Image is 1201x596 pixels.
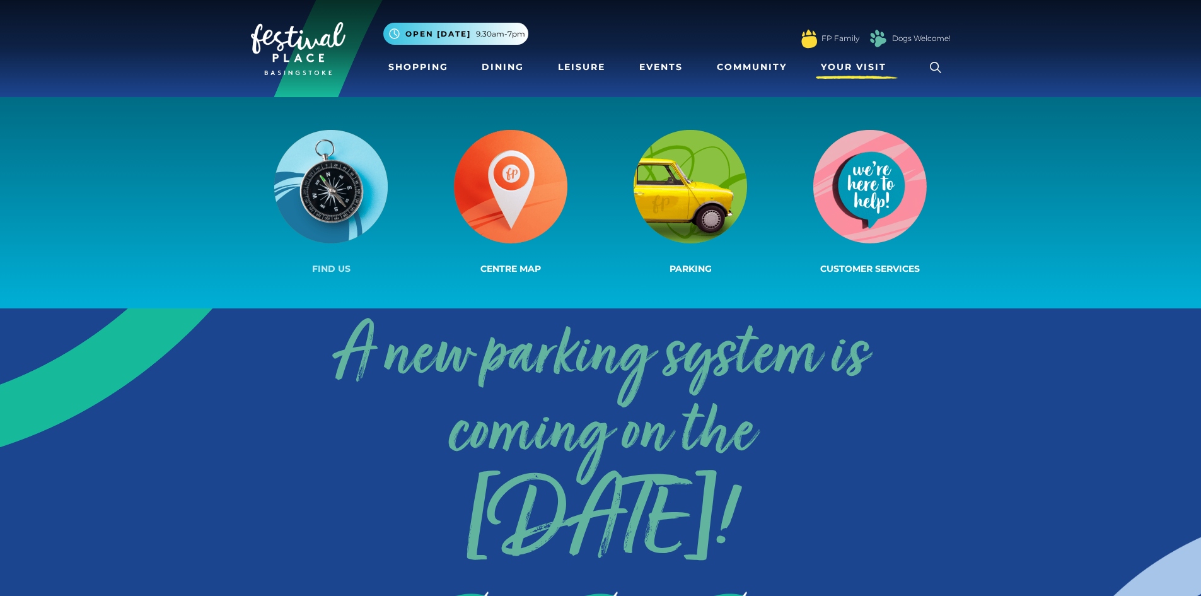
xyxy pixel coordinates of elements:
span: Parking [670,263,712,274]
a: Centre Map [421,127,601,278]
span: Centre Map [480,263,541,274]
a: Shopping [383,56,453,79]
button: Open [DATE] 9.30am-7pm [383,23,528,45]
a: Dining [477,56,529,79]
span: [DATE]! [251,490,951,560]
a: Your Visit [816,56,898,79]
span: Open [DATE] [405,28,471,40]
img: Festival Place Logo [251,22,345,75]
a: Customer Services [780,127,960,278]
span: Your Visit [821,61,886,74]
span: Find us [312,263,351,274]
span: 9.30am-7pm [476,28,525,40]
a: Community [712,56,792,79]
a: Find us [241,127,421,278]
a: Events [634,56,688,79]
a: FP Family [821,33,859,44]
span: Customer Services [820,263,920,274]
a: A new parking system is coming on the[DATE]! [251,307,951,560]
a: Parking [601,127,780,278]
a: Leisure [553,56,610,79]
a: Dogs Welcome! [892,33,951,44]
